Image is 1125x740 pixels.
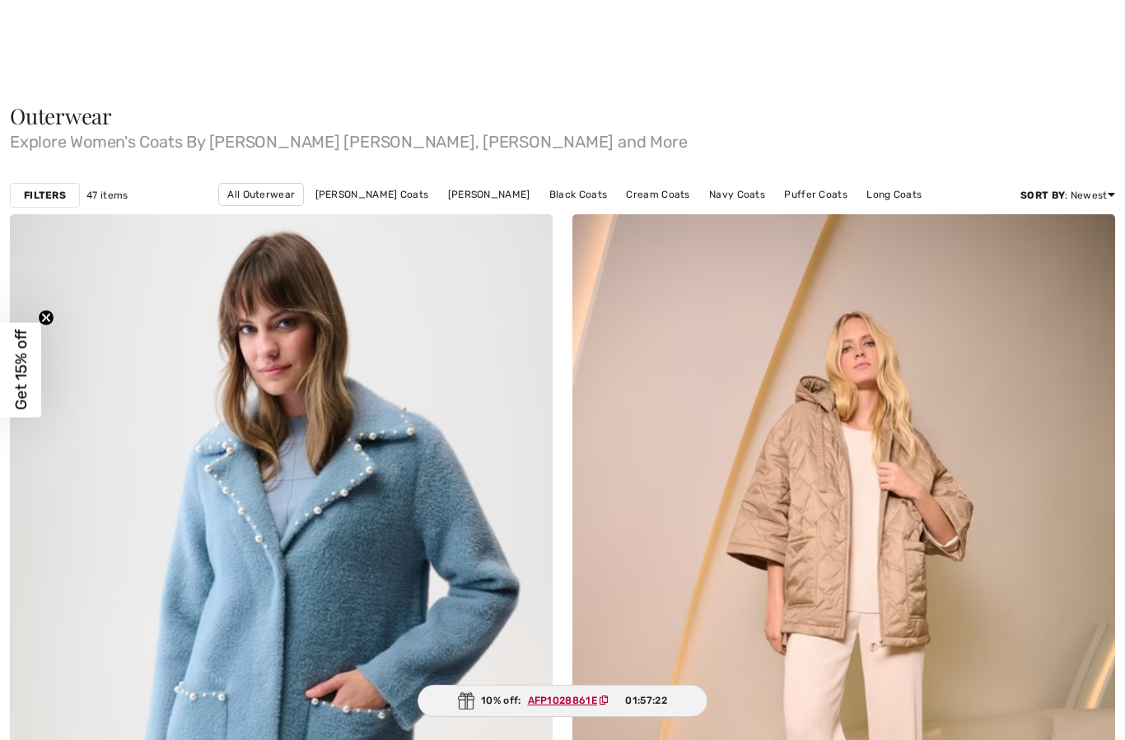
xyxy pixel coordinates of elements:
[701,184,773,205] a: Navy Coats
[1020,188,1115,203] div: : Newest
[38,310,54,326] button: Close teaser
[541,184,615,205] a: Black Coats
[858,184,930,205] a: Long Coats
[86,188,128,203] span: 47 items
[440,184,539,205] a: [PERSON_NAME]
[528,695,597,706] ins: AFP1028861E
[618,184,698,205] a: Cream Coats
[418,685,707,717] div: 10% off:
[307,184,437,205] a: [PERSON_NAME] Coats
[1020,190,1065,201] strong: Sort By
[10,127,1115,150] span: Explore Women's Coats By [PERSON_NAME] [PERSON_NAME], [PERSON_NAME] and More
[12,330,30,410] span: Get 15% off
[24,188,66,203] strong: Filters
[625,693,666,708] span: 01:57:22
[10,101,112,130] span: Outerwear
[458,692,474,710] img: Gift.svg
[218,183,304,206] a: All Outerwear
[776,184,856,205] a: Puffer Coats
